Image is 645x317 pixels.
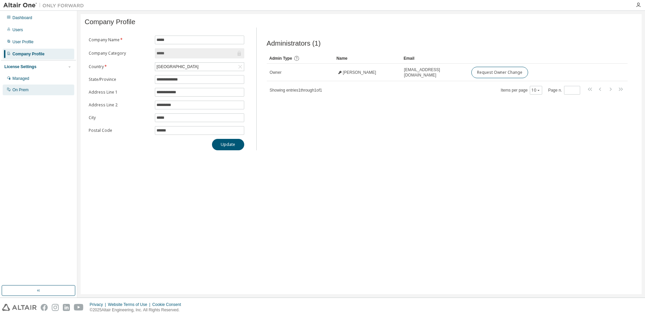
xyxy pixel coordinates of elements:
div: Privacy [90,302,108,307]
span: [EMAIL_ADDRESS][DOMAIN_NAME] [404,67,465,78]
img: linkedin.svg [63,304,70,311]
button: Request Owner Change [471,67,528,78]
label: Address Line 1 [89,90,151,95]
span: Administrators (1) [267,40,321,47]
button: Update [212,139,244,150]
div: License Settings [4,64,36,69]
span: Items per page [501,86,542,95]
span: Company Profile [85,18,135,26]
span: Showing entries 1 through 1 of 1 [270,88,322,93]
div: [GEOGRAPHIC_DATA] [155,63,244,71]
div: User Profile [12,39,34,45]
label: Address Line 2 [89,102,151,108]
label: Company Category [89,51,151,56]
img: facebook.svg [41,304,48,311]
div: Cookie Consent [152,302,185,307]
div: Managed [12,76,29,81]
img: youtube.svg [74,304,84,311]
div: Email [404,53,466,64]
div: Company Profile [12,51,44,57]
span: Admin Type [269,56,292,61]
div: Name [337,53,398,64]
img: altair_logo.svg [2,304,37,311]
label: Postal Code [89,128,151,133]
div: Website Terms of Use [108,302,152,307]
div: [GEOGRAPHIC_DATA] [156,63,200,70]
label: Company Name [89,37,151,43]
div: On Prem [12,87,29,93]
span: Page n. [548,86,580,95]
img: instagram.svg [52,304,59,311]
div: Dashboard [12,15,32,20]
button: 10 [531,88,541,93]
label: State/Province [89,77,151,82]
img: Altair One [3,2,87,9]
label: Country [89,64,151,69]
p: © 2025 Altair Engineering, Inc. All Rights Reserved. [90,307,185,313]
span: Owner [270,70,282,75]
span: [PERSON_NAME] [343,70,376,75]
label: City [89,115,151,120]
div: Users [12,27,23,33]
